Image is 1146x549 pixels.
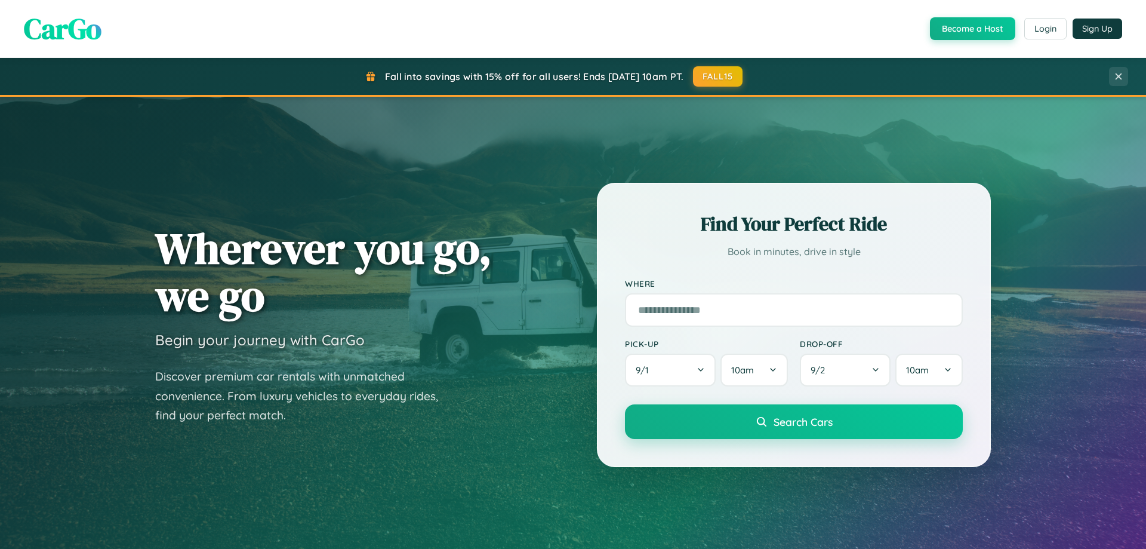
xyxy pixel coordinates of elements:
[930,17,1015,40] button: Become a Host
[774,415,833,428] span: Search Cars
[906,364,929,376] span: 10am
[155,367,454,425] p: Discover premium car rentals with unmatched convenience. From luxury vehicles to everyday rides, ...
[811,364,831,376] span: 9 / 2
[1024,18,1067,39] button: Login
[693,66,743,87] button: FALL15
[800,354,891,387] button: 9/2
[155,331,365,349] h3: Begin your journey with CarGo
[625,278,963,289] label: Where
[636,364,655,376] span: 9 / 1
[1073,19,1122,39] button: Sign Up
[895,354,963,387] button: 10am
[720,354,788,387] button: 10am
[625,354,716,387] button: 9/1
[625,339,788,349] label: Pick-up
[155,225,492,319] h1: Wherever you go, we go
[385,70,684,82] span: Fall into savings with 15% off for all users! Ends [DATE] 10am PT.
[24,9,101,48] span: CarGo
[731,364,754,376] span: 10am
[625,243,963,260] p: Book in minutes, drive in style
[800,339,963,349] label: Drop-off
[625,211,963,237] h2: Find Your Perfect Ride
[625,404,963,439] button: Search Cars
